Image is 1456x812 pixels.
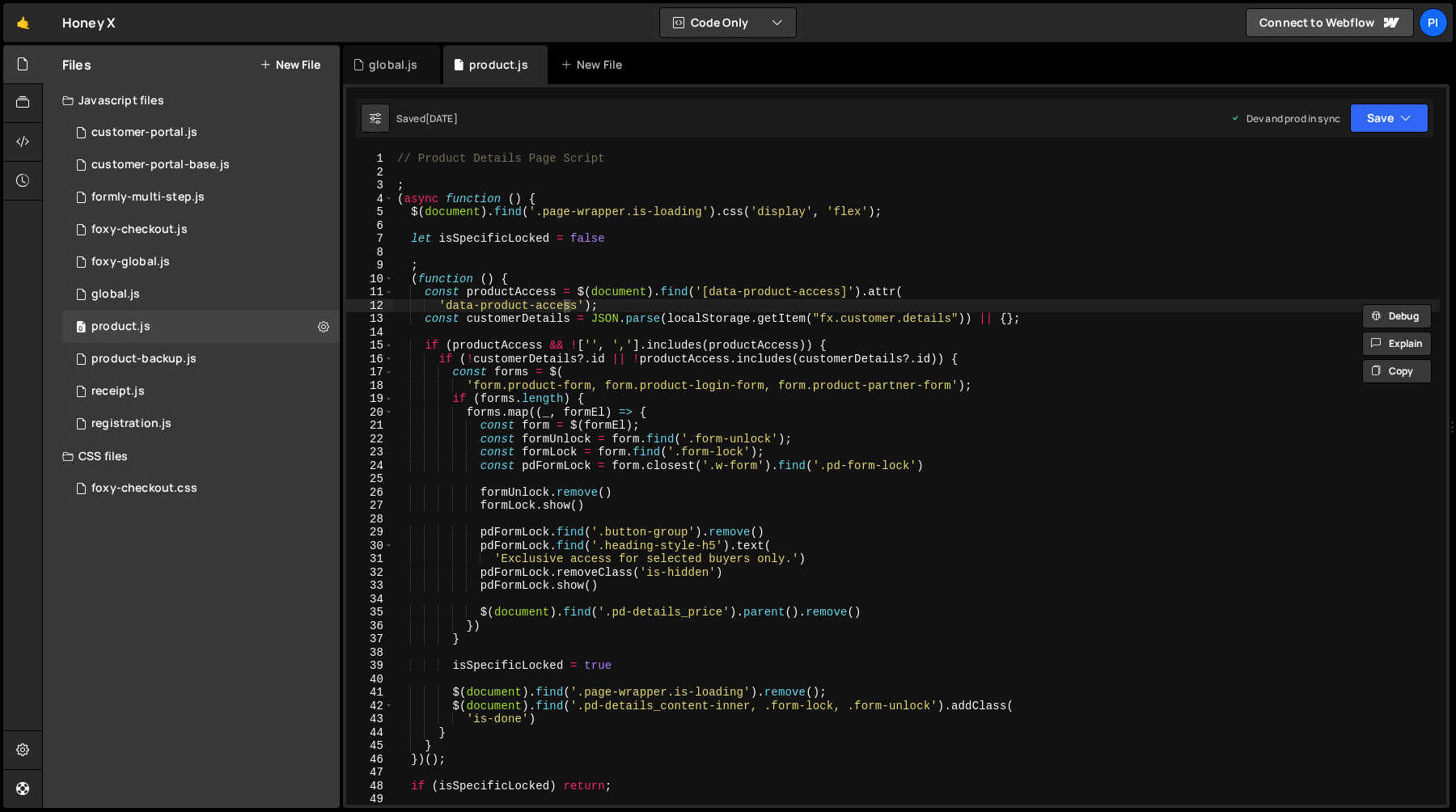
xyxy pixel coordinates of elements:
[346,232,394,246] div: 7
[346,273,394,286] div: 10
[91,158,230,172] div: customer-portal-base.js
[62,181,340,214] div: 11115/31206.js
[346,673,394,687] div: 40
[346,513,394,527] div: 28
[91,384,145,399] div: receipt.js
[91,352,197,366] div: product-backup.js
[62,214,340,246] div: 11115/30890.js
[346,433,394,446] div: 22
[346,219,394,233] div: 6
[62,278,340,311] div: 11115/25973.js
[346,739,394,753] div: 45
[346,353,394,366] div: 16
[3,3,43,42] a: 🤙
[43,84,340,116] div: Javascript files
[1350,104,1428,133] button: Save
[91,125,197,140] div: customer-portal.js
[346,205,394,219] div: 5
[1230,112,1340,125] div: Dev and prod in sync
[62,472,340,505] div: 11115/29670.css
[346,339,394,353] div: 15
[396,112,458,125] div: Saved
[346,632,394,646] div: 37
[346,392,394,406] div: 19
[425,112,458,125] div: [DATE]
[62,375,340,408] div: 11115/30391.js
[346,780,394,793] div: 48
[346,246,394,260] div: 8
[346,659,394,673] div: 39
[1246,8,1414,37] a: Connect to Webflow
[91,222,188,237] div: foxy-checkout.js
[43,440,340,472] div: CSS files
[91,255,170,269] div: foxy-global.js
[62,56,91,74] h2: Files
[346,686,394,700] div: 41
[469,57,528,73] div: product.js
[62,408,340,440] div: 11115/30581.js
[346,606,394,620] div: 35
[346,793,394,806] div: 49
[346,620,394,633] div: 36
[346,179,394,192] div: 3
[346,700,394,713] div: 42
[62,311,340,343] div: 11115/29587.js
[346,192,394,206] div: 4
[660,8,796,37] button: Code Only
[346,259,394,273] div: 9
[346,459,394,473] div: 24
[346,419,394,433] div: 21
[346,713,394,726] div: 43
[62,13,115,32] div: Honey X
[346,472,394,486] div: 25
[346,579,394,593] div: 33
[1419,8,1448,37] a: Pi
[346,166,394,180] div: 2
[346,366,394,379] div: 17
[346,299,394,313] div: 12
[91,190,205,205] div: formly-multi-step.js
[260,58,320,71] button: New File
[62,246,340,278] div: 11115/29457.js
[62,149,340,181] div: 11115/30117.js
[346,379,394,393] div: 18
[346,326,394,340] div: 14
[346,285,394,299] div: 11
[346,152,394,166] div: 1
[346,406,394,420] div: 20
[369,57,417,73] div: global.js
[76,322,86,335] span: 0
[91,481,197,496] div: foxy-checkout.css
[346,486,394,500] div: 26
[346,566,394,580] div: 32
[346,766,394,780] div: 47
[346,593,394,607] div: 34
[346,552,394,566] div: 31
[1362,359,1432,383] button: Copy
[346,312,394,326] div: 13
[62,343,340,375] div: 11115/33543.js
[91,417,171,431] div: registration.js
[62,116,340,149] div: 11115/28888.js
[346,499,394,513] div: 27
[346,539,394,553] div: 30
[91,319,150,334] div: product.js
[346,753,394,767] div: 46
[346,526,394,539] div: 29
[1362,304,1432,328] button: Debug
[1362,332,1432,356] button: Explain
[91,287,140,302] div: global.js
[346,726,394,740] div: 44
[561,57,629,73] div: New File
[346,646,394,660] div: 38
[346,446,394,459] div: 23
